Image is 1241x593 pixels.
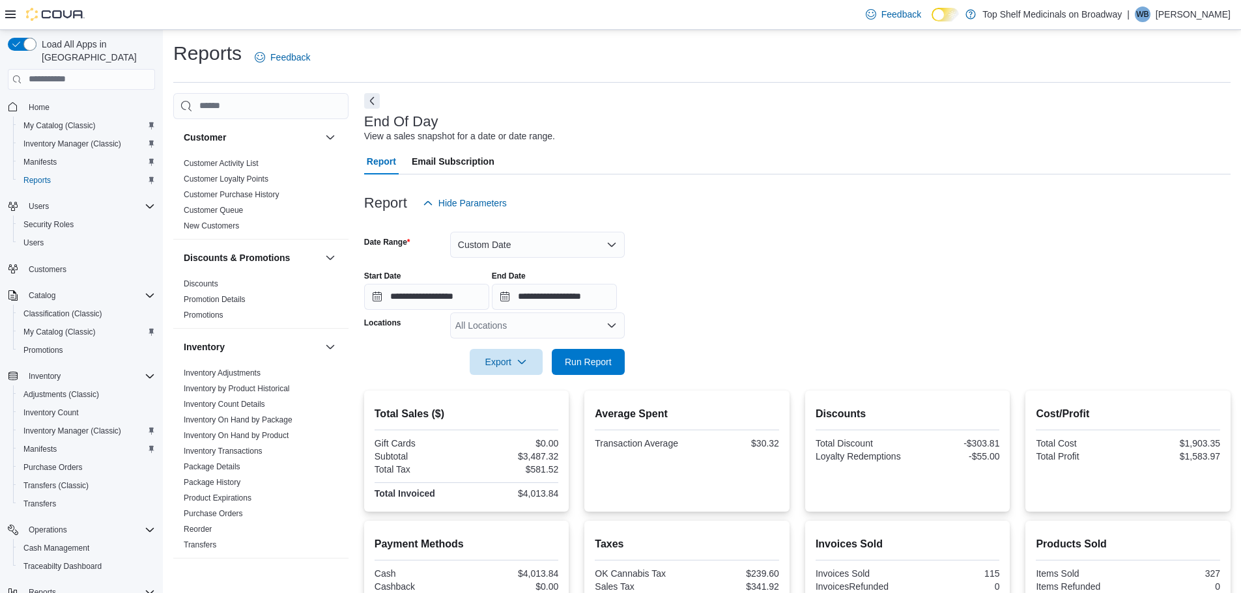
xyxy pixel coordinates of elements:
[816,536,1000,552] h2: Invoices Sold
[910,568,999,579] div: 115
[18,172,155,188] span: Reports
[364,195,407,211] h3: Report
[184,477,240,488] span: Package History
[18,154,155,170] span: Manifests
[23,389,99,400] span: Adjustments (Classic)
[184,221,239,230] a: New Customers
[184,493,251,503] span: Product Expirations
[173,276,349,328] div: Discounts & Promotions
[184,158,259,169] span: Customer Activity List
[1036,406,1220,422] h2: Cost/Profit
[595,536,779,552] h2: Taxes
[322,339,338,355] button: Inventory
[184,205,243,215] span: Customer Queue
[29,371,61,381] span: Inventory
[184,368,261,378] span: Inventory Adjustments
[23,199,54,214] button: Users
[816,451,905,462] div: Loyalty Redemptions
[184,251,320,264] button: Discounts & Promotions
[690,568,779,579] div: $239.60
[469,464,558,475] div: $581.52
[184,415,292,425] span: Inventory On Hand by Package
[29,201,49,212] span: Users
[13,215,160,234] button: Security Roles
[184,174,268,184] a: Customer Loyalty Points
[23,120,96,131] span: My Catalog (Classic)
[18,217,79,232] a: Security Roles
[364,284,489,310] input: Press the down key to open a popover containing a calendar.
[18,405,155,421] span: Inventory Count
[184,415,292,424] a: Inventory On Hand by Package
[250,44,315,70] a: Feedback
[1036,438,1125,448] div: Total Cost
[816,406,1000,422] h2: Discounts
[690,438,779,448] div: $30.32
[23,462,83,473] span: Purchase Orders
[13,305,160,323] button: Classification (Classic)
[173,156,349,239] div: Customer
[184,540,216,549] a: Transfers
[3,98,160,117] button: Home
[595,438,684,448] div: Transaction Average
[18,324,101,340] a: My Catalog (Classic)
[23,175,51,186] span: Reports
[18,423,155,439] span: Inventory Manager (Classic)
[184,478,240,487] a: Package History
[23,480,89,491] span: Transfers (Classic)
[13,495,160,513] button: Transfers
[412,148,494,174] span: Email Subscription
[18,540,155,556] span: Cash Management
[3,260,160,279] button: Customers
[184,251,290,264] h3: Discounts & Promotions
[418,190,512,216] button: Hide Parameters
[23,288,61,303] button: Catalog
[1131,568,1220,579] div: 327
[29,264,66,275] span: Customers
[23,368,155,384] span: Inventory
[1131,581,1220,592] div: 0
[184,447,263,456] a: Inventory Transactions
[13,153,160,171] button: Manifests
[23,100,55,115] a: Home
[1036,581,1125,592] div: Items Refunded
[364,318,401,328] label: Locations
[492,284,617,310] input: Press the down key to open a popover containing a calendar.
[364,237,410,247] label: Date Range
[3,521,160,539] button: Operations
[184,524,212,534] span: Reorder
[23,99,155,115] span: Home
[18,324,155,340] span: My Catalog (Classic)
[910,581,999,592] div: 0
[29,290,55,301] span: Catalog
[184,189,279,200] span: Customer Purchase History
[23,444,57,454] span: Manifests
[184,400,265,409] a: Inventory Count Details
[3,197,160,215] button: Users
[23,288,155,303] span: Catalog
[23,561,102,572] span: Traceabilty Dashboard
[23,368,66,384] button: Inventory
[184,368,261,378] a: Inventory Adjustments
[595,406,779,422] h2: Average Spent
[26,8,85,21] img: Cova
[13,117,160,135] button: My Catalog (Classic)
[18,136,155,152] span: Inventory Manager (Classic)
[18,306,155,322] span: Classification (Classic)
[29,525,67,535] span: Operations
[552,349,625,375] button: Run Report
[13,557,160,575] button: Traceabilty Dashboard
[23,345,63,355] span: Promotions
[18,441,155,457] span: Manifests
[3,286,160,305] button: Catalog
[364,93,380,109] button: Next
[173,40,242,66] h1: Reports
[3,367,160,385] button: Inventory
[184,508,243,519] span: Purchase Orders
[18,478,155,493] span: Transfers (Classic)
[469,438,558,448] div: $0.00
[184,159,259,168] a: Customer Activity List
[1156,7,1231,22] p: [PERSON_NAME]
[184,174,268,184] span: Customer Loyalty Points
[23,327,96,337] span: My Catalog (Classic)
